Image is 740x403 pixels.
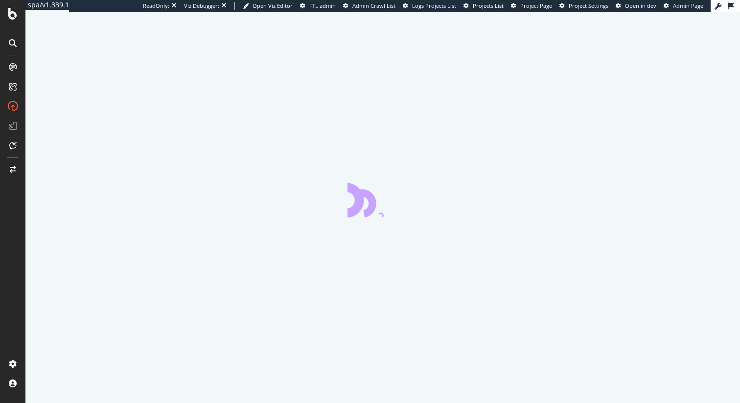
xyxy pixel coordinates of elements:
[309,2,336,9] span: FTL admin
[520,2,552,9] span: Project Page
[243,2,293,10] a: Open Viz Editor
[347,182,418,217] div: animation
[569,2,608,9] span: Project Settings
[616,2,656,10] a: Open in dev
[300,2,336,10] a: FTL admin
[511,2,552,10] a: Project Page
[352,2,395,9] span: Admin Crawl List
[403,2,456,10] a: Logs Projects List
[463,2,504,10] a: Projects List
[559,2,608,10] a: Project Settings
[253,2,293,9] span: Open Viz Editor
[184,2,219,10] div: Viz Debugger:
[143,2,169,10] div: ReadOnly:
[343,2,395,10] a: Admin Crawl List
[473,2,504,9] span: Projects List
[673,2,703,9] span: Admin Page
[664,2,703,10] a: Admin Page
[412,2,456,9] span: Logs Projects List
[625,2,656,9] span: Open in dev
